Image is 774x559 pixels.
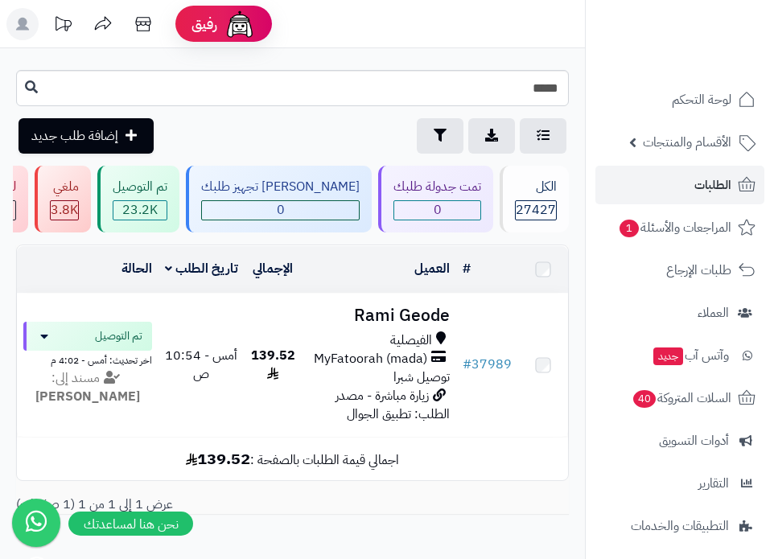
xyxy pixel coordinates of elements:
[23,351,152,368] div: اخر تحديث: أمس - 4:02 م
[393,368,450,387] span: توصيل شبرا
[4,495,581,514] div: عرض 1 إلى 1 من 1 (1 صفحات)
[94,166,183,232] a: تم التوصيل 23.2K
[19,118,154,154] a: إضافة طلب جديد
[183,166,375,232] a: [PERSON_NAME] تجهيز طلبك 0
[113,178,167,196] div: تم التوصيل
[414,259,450,278] a: العميل
[393,178,481,196] div: تمت جدولة طلبك
[191,14,217,34] span: رفيق
[595,80,764,119] a: لوحة التحكم
[463,355,471,374] span: #
[50,178,79,196] div: ملغي
[253,259,293,278] a: الإجمالي
[336,386,450,424] span: زيارة مباشرة - مصدر الطلب: تطبيق الجوال
[314,350,427,368] span: MyFatoorah (mada)
[698,302,729,324] span: العملاء
[165,259,238,278] a: تاريخ الطلب
[201,178,360,196] div: [PERSON_NAME] تجهيز طلبك
[43,8,83,44] a: تحديثات المنصة
[496,166,572,232] a: الكل27427
[618,216,731,239] span: المراجعات والأسئلة
[375,166,496,232] a: تمت جدولة طلبك 0
[165,346,237,384] span: أمس - 10:54 ص
[632,387,731,409] span: السلات المتروكة
[516,201,556,220] span: 27427
[51,201,78,220] div: 3818
[390,331,432,350] span: الفيصلية
[665,16,759,50] img: logo-2.png
[643,131,731,154] span: الأقسام والمنتجات
[595,336,764,375] a: وآتس آبجديد
[595,421,764,460] a: أدوات التسويق
[35,387,140,406] strong: [PERSON_NAME]
[224,8,256,40] img: ai-face.png
[251,346,295,384] span: 139.52
[202,201,359,220] span: 0
[694,174,731,196] span: الطلبات
[51,201,78,220] span: 3.8K
[631,515,729,537] span: التطبيقات والخدمات
[113,201,167,220] span: 23.2K
[113,201,167,220] div: 23234
[121,259,152,278] a: الحالة
[515,178,557,196] div: الكل
[463,259,471,278] a: #
[308,306,450,325] h3: Rami Geode
[666,259,731,282] span: طلبات الإرجاع
[394,201,480,220] span: 0
[595,166,764,204] a: الطلبات
[31,126,118,146] span: إضافة طلب جديد
[619,219,640,238] span: 1
[659,430,729,452] span: أدوات التسويق
[17,438,568,480] td: اجمالي قيمة الطلبات بالصفحة :
[463,355,512,374] a: #37989
[652,344,729,367] span: وآتس آب
[11,369,164,406] div: مسند إلى:
[31,166,94,232] a: ملغي 3.8K
[595,507,764,545] a: التطبيقات والخدمات
[595,251,764,290] a: طلبات الإرجاع
[595,294,764,332] a: العملاء
[95,328,142,344] span: تم التوصيل
[672,88,731,111] span: لوحة التحكم
[595,208,764,247] a: المراجعات والأسئلة1
[186,446,250,471] b: 139.52
[698,472,729,495] span: التقارير
[595,464,764,503] a: التقارير
[595,379,764,417] a: السلات المتروكة40
[653,347,683,365] span: جديد
[632,389,657,409] span: 40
